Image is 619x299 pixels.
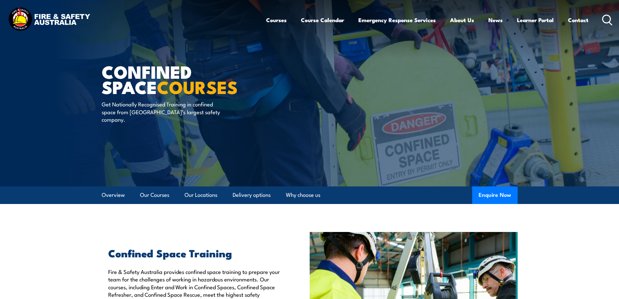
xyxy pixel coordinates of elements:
[102,186,125,204] a: Overview
[185,186,217,204] a: Our Locations
[102,64,262,94] h1: Confined Space
[286,186,320,204] a: Why choose us
[517,11,554,29] a: Learner Portal
[233,186,271,204] a: Delivery options
[301,11,344,29] a: Course Calendar
[568,11,588,29] a: Contact
[266,11,287,29] a: Courses
[102,100,220,123] p: Get Nationally Recognised Training in confined space from [GEOGRAPHIC_DATA]’s largest safety comp...
[140,186,169,204] a: Our Courses
[450,11,474,29] a: About Us
[108,248,280,257] h2: Confined Space Training
[157,73,238,100] strong: COURSES
[472,186,518,204] button: Enquire Now
[488,11,503,29] a: News
[358,11,436,29] a: Emergency Response Services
